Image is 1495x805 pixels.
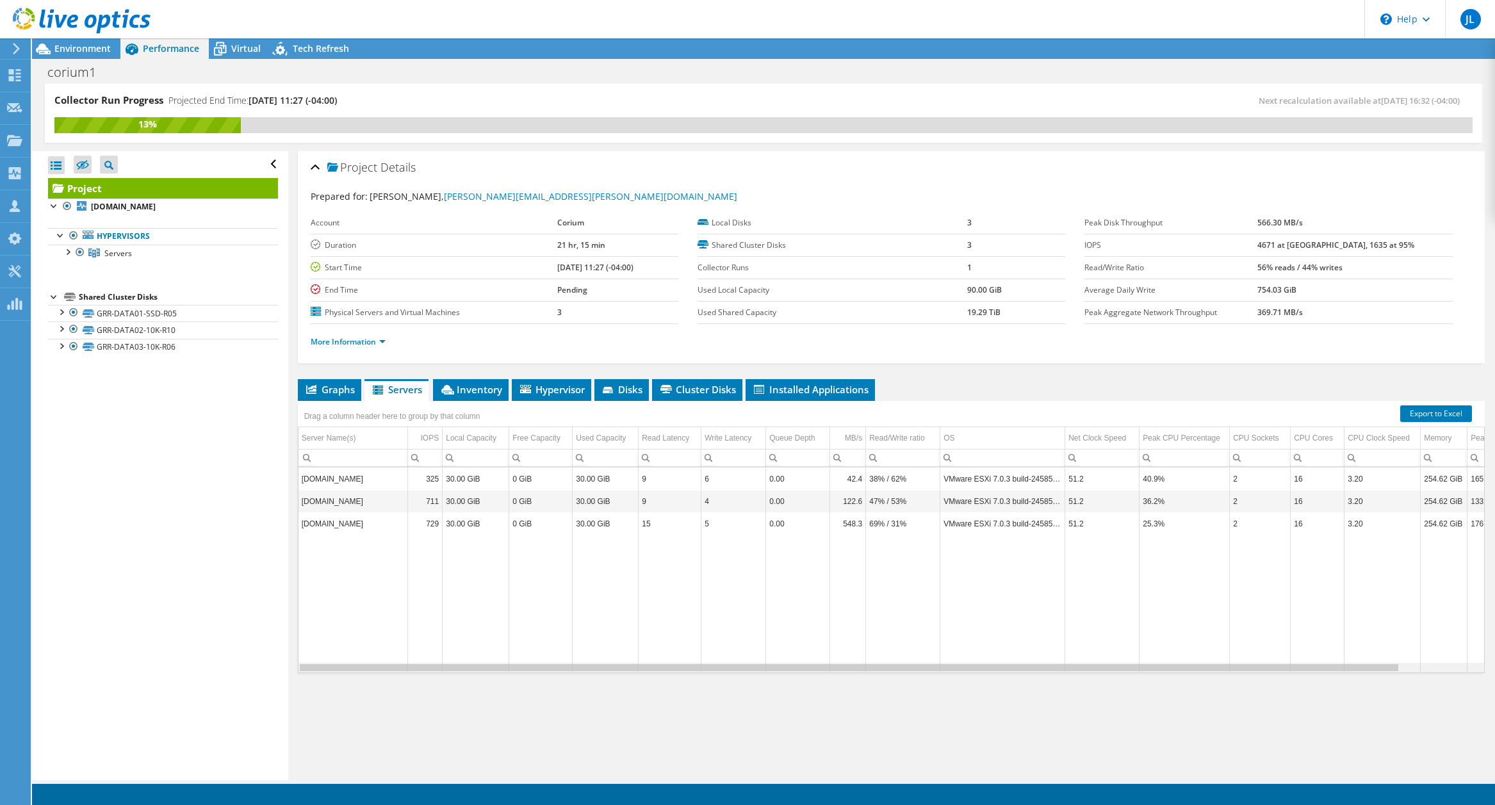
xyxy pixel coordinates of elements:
[698,216,967,229] label: Local Disks
[1084,284,1257,297] label: Average Daily Write
[1230,468,1291,490] td: Column CPU Sockets, Value 2
[1230,427,1291,450] td: CPU Sockets Column
[601,383,642,396] span: Disks
[1257,262,1343,273] b: 56% reads / 44% writes
[408,512,443,535] td: Column IOPS, Value 729
[1065,490,1140,512] td: Column Net Clock Speed, Value 51.2
[557,284,587,295] b: Pending
[866,468,940,490] td: Column Read/Write ratio, Value 38% / 62%
[512,430,560,446] div: Free Capacity
[1068,430,1126,446] div: Net Clock Speed
[1424,430,1451,446] div: Memory
[298,490,408,512] td: Column Server Name(s), Value cor-grr-esx01a.coriumintl.com
[408,468,443,490] td: Column IOPS, Value 325
[48,305,278,321] a: GRR-DATA01-SSD-R05
[830,490,866,512] td: Column MB/s, Value 122.6
[766,427,830,450] td: Queue Depth Column
[54,42,111,54] span: Environment
[1140,490,1230,512] td: Column Peak CPU Percentage, Value 36.2%
[249,94,337,106] span: [DATE] 11:27 (-04:00)
[1065,449,1140,466] td: Column Net Clock Speed, Filter cell
[967,240,972,250] b: 3
[830,427,866,450] td: MB/s Column
[293,42,349,54] span: Tech Refresh
[658,383,736,396] span: Cluster Disks
[1084,239,1257,252] label: IOPS
[48,245,278,261] a: Servers
[1140,449,1230,466] td: Column Peak CPU Percentage, Filter cell
[408,449,443,466] td: Column IOPS, Filter cell
[830,449,866,466] td: Column MB/s, Filter cell
[302,430,356,446] div: Server Name(s)
[845,430,862,446] div: MB/s
[830,468,866,490] td: Column MB/s, Value 42.4
[940,512,1065,535] td: Column OS, Value VMware ESXi 7.0.3 build-24585291
[509,512,573,535] td: Column Free Capacity, Value 0 GiB
[1380,13,1392,25] svg: \n
[1065,512,1140,535] td: Column Net Clock Speed, Value 51.2
[1140,427,1230,450] td: Peak CPU Percentage Column
[1065,427,1140,450] td: Net Clock Speed Column
[1291,512,1344,535] td: Column CPU Cores, Value 16
[701,468,766,490] td: Column Write Latency, Value 6
[1344,449,1421,466] td: Column CPU Clock Speed, Filter cell
[698,239,967,252] label: Shared Cluster Disks
[371,383,422,396] span: Servers
[1230,449,1291,466] td: Column CPU Sockets, Filter cell
[1381,95,1460,106] span: [DATE] 16:32 (-04:00)
[311,239,558,252] label: Duration
[439,383,502,396] span: Inventory
[370,190,737,202] span: [PERSON_NAME],
[1259,95,1466,106] span: Next recalculation available at
[443,512,509,535] td: Column Local Capacity, Value 30.00 GiB
[1084,216,1257,229] label: Peak Disk Throughput
[1348,430,1410,446] div: CPU Clock Speed
[1344,468,1421,490] td: Column CPU Clock Speed, Value 3.20
[48,228,278,245] a: Hypervisors
[944,430,954,446] div: OS
[573,490,639,512] td: Column Used Capacity, Value 30.00 GiB
[1140,468,1230,490] td: Column Peak CPU Percentage, Value 40.9%
[576,430,626,446] div: Used Capacity
[143,42,199,54] span: Performance
[1233,430,1279,446] div: CPU Sockets
[769,430,815,446] div: Queue Depth
[1291,468,1344,490] td: Column CPU Cores, Value 16
[557,240,605,250] b: 21 hr, 15 min
[766,512,830,535] td: Column Queue Depth, Value 0.00
[327,161,377,174] span: Project
[1460,9,1481,29] span: JL
[557,262,633,273] b: [DATE] 11:27 (-04:00)
[1421,490,1467,512] td: Column Memory, Value 254.62 GiB
[443,468,509,490] td: Column Local Capacity, Value 30.00 GiB
[1230,490,1291,512] td: Column CPU Sockets, Value 2
[1421,512,1467,535] td: Column Memory, Value 254.62 GiB
[639,468,701,490] td: Column Read Latency, Value 9
[509,449,573,466] td: Column Free Capacity, Filter cell
[1084,306,1257,319] label: Peak Aggregate Network Throughput
[311,306,558,319] label: Physical Servers and Virtual Machines
[698,284,967,297] label: Used Local Capacity
[408,427,443,450] td: IOPS Column
[1344,512,1421,535] td: Column CPU Clock Speed, Value 3.20
[1257,217,1303,228] b: 566.30 MB/s
[940,449,1065,466] td: Column OS, Filter cell
[573,427,639,450] td: Used Capacity Column
[1257,307,1303,318] b: 369.71 MB/s
[701,512,766,535] td: Column Write Latency, Value 5
[1257,284,1296,295] b: 754.03 GiB
[79,289,278,305] div: Shared Cluster Disks
[509,427,573,450] td: Free Capacity Column
[518,383,585,396] span: Hypervisor
[967,217,972,228] b: 3
[1257,240,1414,250] b: 4671 at [GEOGRAPHIC_DATA], 1635 at 95%
[42,65,116,79] h1: corium1
[866,427,940,450] td: Read/Write ratio Column
[298,427,408,450] td: Server Name(s) Column
[557,307,562,318] b: 3
[380,159,416,175] span: Details
[830,512,866,535] td: Column MB/s, Value 548.3
[1143,430,1220,446] div: Peak CPU Percentage
[639,427,701,450] td: Read Latency Column
[1344,427,1421,450] td: CPU Clock Speed Column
